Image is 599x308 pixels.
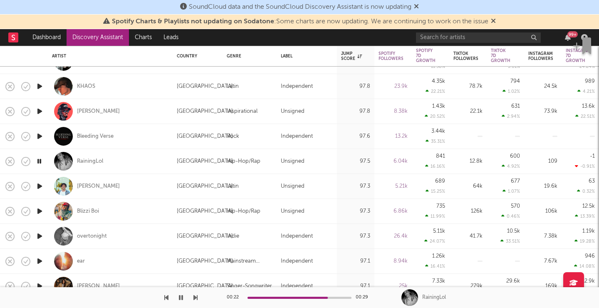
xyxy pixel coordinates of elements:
div: -0.91 % [575,164,595,169]
div: 63 [589,179,595,184]
div: 97.8 [341,107,370,117]
div: Latin [227,82,239,92]
div: RainingLol [422,294,446,301]
div: Instagram 7D Growth [566,48,590,63]
div: Instagram Followers [528,51,553,61]
a: overtonight [77,233,107,240]
div: 13.6k [582,104,595,109]
div: 6.04k [379,156,408,166]
span: Dismiss [414,4,419,10]
div: 19.6k [528,181,557,191]
div: 689 [435,179,445,184]
div: 7.38k [528,231,557,241]
div: [GEOGRAPHIC_DATA] [177,281,233,291]
div: 6.86k [379,206,408,216]
div: 7.67k [528,256,557,266]
div: Independent [281,231,313,241]
a: [PERSON_NAME] [77,283,120,290]
div: 8.94k [379,256,408,266]
div: [GEOGRAPHIC_DATA] [177,132,233,142]
div: 13.2k [379,132,408,142]
div: 946 [585,253,595,259]
a: RainingLol [77,158,103,165]
div: 600 [510,154,520,159]
div: Unsigned [281,156,304,166]
div: 20.52 % [425,114,445,119]
div: 279k [453,281,483,291]
div: 97.3 [341,206,370,216]
div: Hip-Hop/Rap [227,156,260,166]
div: 24.07 % [424,238,445,244]
div: 1.07 % [502,189,520,194]
div: 15.25 % [426,189,445,194]
div: 64k [453,181,483,191]
div: 1.19k [582,229,595,234]
div: Blizzi Boi [77,208,99,215]
div: 0.32 % [577,189,595,194]
div: 16.16 % [425,164,445,169]
a: Discovery Assistant [67,29,129,46]
a: ear [77,258,85,265]
div: 4.35k [432,79,445,84]
div: Independent [281,281,313,291]
div: 106k [528,206,557,216]
div: 5.21k [379,181,408,191]
div: Spotify 7D Growth [416,48,436,63]
div: 29.6k [506,278,520,284]
div: 5.11k [433,229,445,234]
div: 794 [510,79,520,84]
div: [GEOGRAPHIC_DATA] [177,206,233,216]
a: [PERSON_NAME] [77,183,120,190]
div: [GEOGRAPHIC_DATA] [177,181,233,191]
div: 24.5k [528,82,557,92]
div: 97.1 [341,281,370,291]
div: 22.51 % [575,114,595,119]
div: 4.21 % [577,89,595,94]
div: 841 [436,154,445,159]
div: 735 [436,204,445,209]
div: 22.1k [453,107,483,117]
input: Search for artists [416,32,541,43]
a: [PERSON_NAME] [77,108,120,115]
div: 4.92 % [502,164,520,169]
div: 570 [511,204,520,209]
div: Indie [227,231,239,241]
div: Hip-Hop/Rap [227,206,260,216]
div: [GEOGRAPHIC_DATA] [177,231,233,241]
a: Bleeding Verse [77,133,114,140]
div: 1.26k [432,253,445,259]
div: Independent [281,256,313,266]
span: Dismiss [491,18,496,25]
div: 97.6 [341,132,370,142]
a: KHAOS [77,83,95,90]
div: [GEOGRAPHIC_DATA] [177,107,233,117]
div: Spotify Followers [379,51,403,61]
div: 97.1 [341,256,370,266]
div: Country [177,54,214,59]
a: Charts [129,29,158,46]
div: 126k [453,206,483,216]
div: 00:22 [227,293,243,303]
div: 97.8 [341,82,370,92]
div: 14.08 % [574,263,595,269]
div: Unsigned [281,181,304,191]
div: Tiktok Followers [453,51,478,61]
div: 19.28 % [574,238,595,244]
div: 16.41 % [425,263,445,269]
div: -1 [590,154,595,159]
div: Independent [281,82,313,92]
div: Jump Score [341,51,362,61]
div: 97.5 [341,156,370,166]
div: 22.21 % [426,89,445,94]
div: 3.44k [431,129,445,134]
div: Genre [227,54,268,59]
div: Independent [281,132,313,142]
div: 97.3 [341,181,370,191]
